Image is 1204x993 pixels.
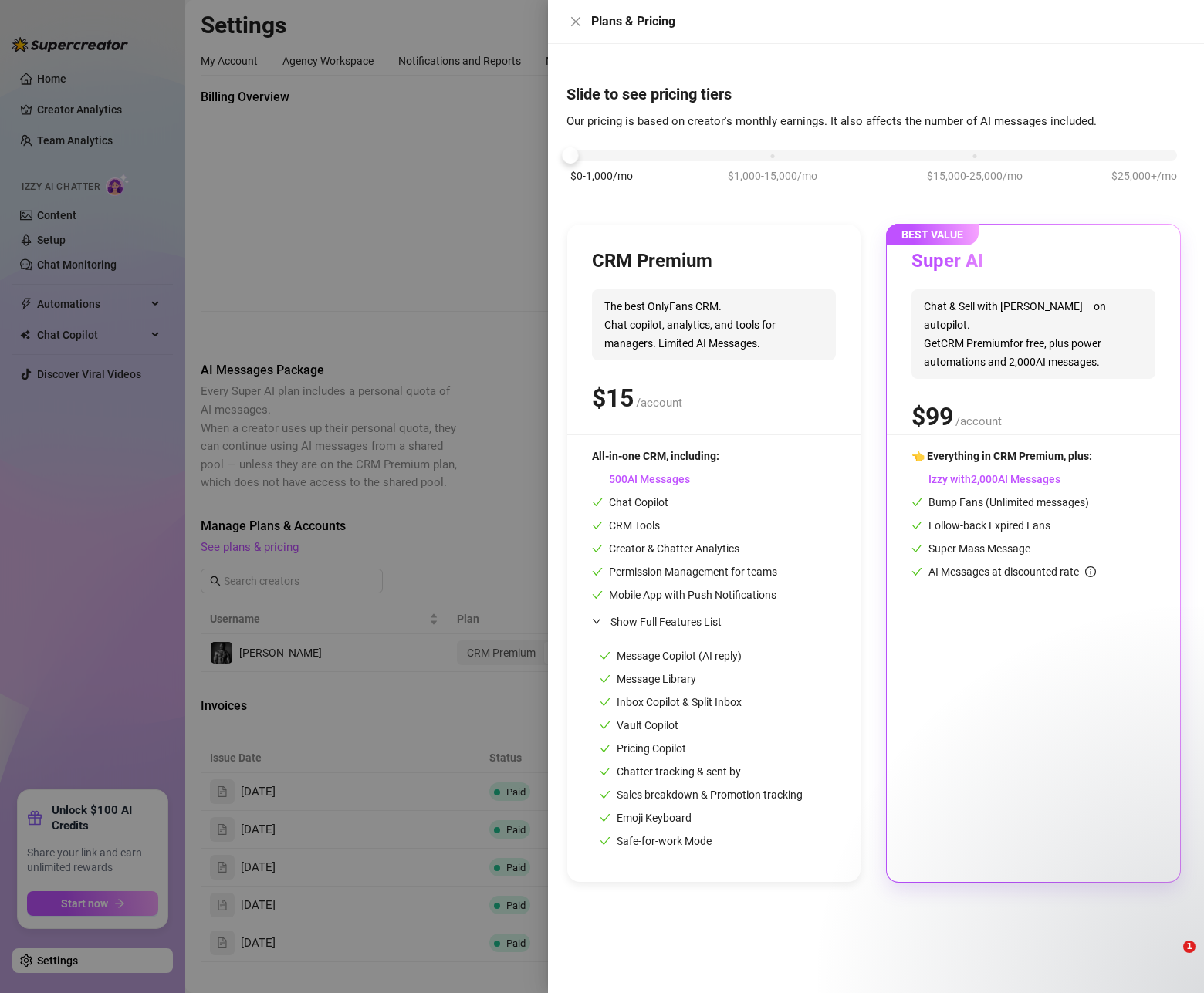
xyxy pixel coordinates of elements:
span: The best OnlyFans CRM. Chat copilot, analytics, and tools for managers. Limited AI Messages. [592,289,836,360]
span: check [600,743,610,754]
span: check [600,650,610,661]
span: /account [636,396,682,410]
h3: Super AI [911,249,1006,274]
span: check [600,789,610,800]
span: Izzy with AI Messages [911,473,1060,485]
span: check [600,674,610,684]
span: Message Library [600,673,696,685]
span: check [592,497,603,508]
span: Permission Management for teams [592,566,777,578]
span: Our pricing is based on creator's monthly earnings. It also affects the number of AI messages inc... [566,114,1097,128]
span: Show Full Features List [610,616,722,628]
span: Chat Copilot [592,496,668,508]
span: check [911,566,922,577]
span: $15,000-25,000/mo [927,167,1023,184]
span: check [592,543,603,554]
span: Bump Fans (Unlimited messages) [911,496,1089,508]
span: close [570,15,582,28]
span: $ [592,383,634,413]
span: Chat & Sell with [PERSON_NAME] on autopilot. Get CRM Premium for free, plus power automations and... [911,289,1155,379]
span: check [911,543,922,554]
span: AI Messages [592,473,690,485]
span: check [592,589,603,600]
span: Creator & Chatter Analytics [592,542,739,555]
span: expanded [592,616,601,626]
span: AI Messages at discounted rate [928,566,1096,578]
span: Emoji Keyboard [600,812,692,824]
span: Chatter tracking & sent by [600,765,741,778]
span: Safe-for-work Mode [600,835,712,847]
span: check [600,720,610,731]
span: check [911,497,922,508]
div: Show Full Features List [592,603,836,640]
span: BEST VALUE [886,224,979,245]
span: Message Copilot (AI reply) [600,650,742,662]
span: $0-1,000/mo [570,167,633,184]
span: Inbox Copilot & Split Inbox [600,696,742,708]
span: $25,000+/mo [1111,167,1177,184]
span: Follow-back Expired Fans [911,519,1050,532]
h4: Slide to see pricing tiers [566,83,1185,105]
span: CRM Tools [592,519,660,532]
span: 👈 Everything in CRM Premium, plus: [911,450,1092,462]
span: Super Mass Message [911,542,1030,555]
span: Sales breakdown & Promotion tracking [600,789,803,801]
div: Plans & Pricing [591,12,1185,31]
span: $1,000-15,000/mo [728,167,817,184]
span: $ [911,402,953,431]
span: check [600,812,610,823]
span: 1 [1183,941,1196,953]
span: /account [955,414,1002,428]
span: check [600,836,610,846]
span: check [600,766,610,777]
span: check [911,520,922,531]
span: Pricing Copilot [600,742,686,755]
span: info-circle [1085,566,1096,577]
span: All-in-one CRM, including: [592,450,719,462]
span: Mobile App with Push Notifications [592,589,776,601]
iframe: Intercom live chat [1152,941,1189,978]
span: check [592,520,603,531]
span: Vault Copilot [600,719,678,731]
span: check [600,697,610,708]
h3: CRM Premium [592,249,712,274]
span: check [592,566,603,577]
button: Close [566,12,585,31]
